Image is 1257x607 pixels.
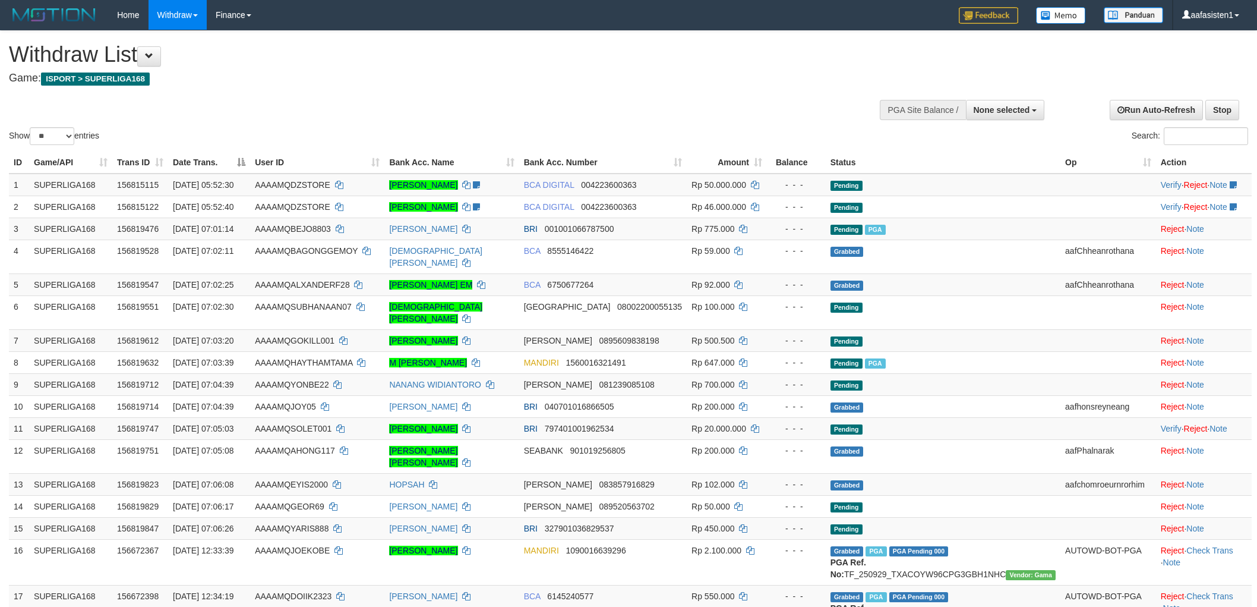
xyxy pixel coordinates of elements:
a: Verify [1161,424,1182,433]
a: [PERSON_NAME] [389,524,457,533]
td: aafhonsreyneang [1060,395,1156,417]
a: [PERSON_NAME] [389,502,457,511]
td: SUPERLIGA168 [29,329,112,351]
a: Reject [1161,446,1185,455]
span: Pending [830,524,863,534]
span: Copy 327901036829537 to clipboard [545,524,614,533]
a: Reject [1184,424,1208,433]
td: aafPhalnarak [1060,439,1156,473]
span: Grabbed [830,546,864,556]
td: 10 [9,395,29,417]
img: Feedback.jpg [959,7,1018,24]
span: Rp 2.100.000 [691,546,741,555]
div: - - - [772,335,821,347]
td: 8 [9,351,29,373]
span: AAAAMQBEJO8803 [255,224,331,234]
h4: Game: [9,73,826,84]
a: Reject [1161,224,1185,234]
span: BCA [524,592,541,601]
td: · · [1156,417,1252,439]
span: Marked by aafromsomean [865,225,886,235]
a: [DEMOGRAPHIC_DATA][PERSON_NAME] [389,246,482,268]
td: · [1156,395,1252,417]
a: Note [1186,280,1204,290]
th: Date Trans.: activate to sort column descending [168,152,250,174]
span: SEABANK [524,446,563,455]
td: SUPERLIGA168 [29,395,112,417]
span: Pending [830,203,863,213]
span: Rp 50.000 [691,502,730,511]
span: AAAAMQGOKILL001 [255,336,334,345]
span: Rp 647.000 [691,358,734,367]
button: None selected [966,100,1045,120]
td: 13 [9,473,29,495]
span: Rp 775.000 [691,224,734,234]
a: [PERSON_NAME] [389,592,457,601]
a: [PERSON_NAME] [389,180,457,190]
a: Stop [1205,100,1239,120]
a: [DEMOGRAPHIC_DATA][PERSON_NAME] [389,302,482,323]
span: [DATE] 07:03:20 [173,336,233,345]
a: [PERSON_NAME] [389,546,457,555]
span: BRI [524,224,538,234]
a: Reject [1184,202,1208,212]
span: [DATE] 05:52:30 [173,180,233,190]
div: - - - [772,445,821,457]
span: AAAAMQSUBHANAAN07 [255,302,352,312]
td: TF_250929_TXACOYW96CPG3GBH1NHC [826,539,1060,585]
th: Bank Acc. Number: activate to sort column ascending [519,152,687,174]
span: Pending [830,225,863,235]
td: SUPERLIGA168 [29,439,112,473]
span: [DATE] 07:02:30 [173,302,233,312]
span: 156815122 [117,202,159,212]
span: Copy 797401001962534 to clipboard [545,424,614,433]
a: Reject [1161,546,1185,555]
span: 156819714 [117,402,159,411]
span: AAAAMQJOEKOBE [255,546,330,555]
img: Button%20Memo.svg [1036,7,1086,24]
span: Copy 001001066787500 to clipboard [545,224,614,234]
span: Rp 200.000 [691,446,734,455]
div: - - - [772,479,821,490]
span: AAAAMQAHONG117 [255,446,335,455]
a: Note [1186,358,1204,367]
span: [GEOGRAPHIC_DATA] [524,302,611,312]
div: - - - [772,545,821,556]
span: Marked by aafsoycanthlai [866,592,886,602]
a: Reject [1161,302,1185,312]
th: Game/API: activate to sort column ascending [29,152,112,174]
a: [PERSON_NAME] [PERSON_NAME] [389,446,457,467]
span: Copy 08002200055135 to clipboard [617,302,682,312]
span: Pending [830,502,863,512]
td: SUPERLIGA168 [29,517,112,539]
td: · [1156,273,1252,295]
span: BRI [524,524,538,533]
div: - - - [772,179,821,191]
td: · · [1156,196,1252,218]
span: Grabbed [830,592,864,602]
td: SUPERLIGA168 [29,495,112,517]
span: Copy 1560016321491 to clipboard [566,358,626,367]
input: Search: [1164,127,1248,145]
td: · · [1156,174,1252,196]
td: · [1156,373,1252,395]
td: 12 [9,439,29,473]
span: Rp 500.500 [691,336,734,345]
span: [DATE] 07:01:14 [173,224,233,234]
span: BCA [524,246,541,256]
td: SUPERLIGA168 [29,539,112,585]
span: [DATE] 07:06:08 [173,480,233,489]
span: Rp 200.000 [691,402,734,411]
span: [DATE] 07:05:03 [173,424,233,433]
th: Op: activate to sort column ascending [1060,152,1156,174]
a: Note [1186,224,1204,234]
span: Copy 004223600363 to clipboard [581,202,636,212]
div: - - - [772,279,821,291]
span: 156819823 [117,480,159,489]
a: Reject [1161,402,1185,411]
div: - - - [772,379,821,391]
span: [PERSON_NAME] [524,502,592,511]
span: [DATE] 12:34:19 [173,592,233,601]
span: Copy 8555146422 to clipboard [547,246,593,256]
span: Copy 0895609838198 to clipboard [599,336,659,345]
